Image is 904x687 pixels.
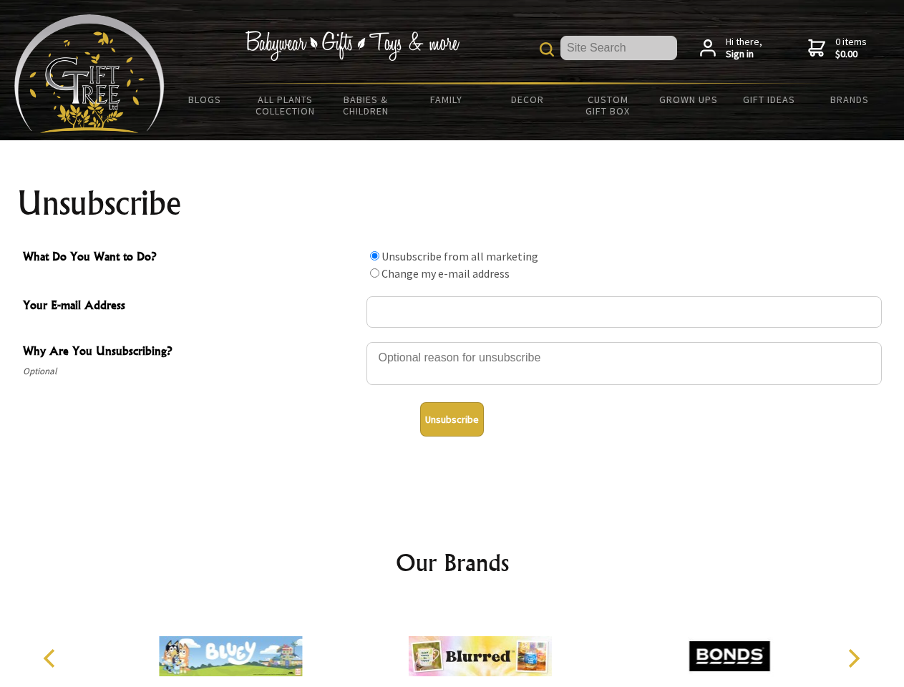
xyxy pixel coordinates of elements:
[700,36,762,61] a: Hi there,Sign in
[17,186,888,220] h1: Unsubscribe
[568,84,648,126] a: Custom Gift Box
[370,251,379,260] input: What Do You Want to Do?
[366,342,882,385] textarea: Why Are You Unsubscribing?
[246,84,326,126] a: All Plants Collection
[407,84,487,114] a: Family
[23,248,359,268] span: What Do You Want to Do?
[726,36,762,61] span: Hi there,
[835,48,867,61] strong: $0.00
[835,35,867,61] span: 0 items
[560,36,677,60] input: Site Search
[381,266,510,281] label: Change my e-mail address
[808,36,867,61] a: 0 items$0.00
[729,84,810,114] a: Gift Ideas
[14,14,165,133] img: Babyware - Gifts - Toys and more...
[29,545,876,580] h2: Our Brands
[165,84,246,114] a: BLOGS
[36,643,67,674] button: Previous
[370,268,379,278] input: What Do You Want to Do?
[366,296,882,328] input: Your E-mail Address
[726,48,762,61] strong: Sign in
[381,249,538,263] label: Unsubscribe from all marketing
[540,42,554,57] img: product search
[23,342,359,363] span: Why Are You Unsubscribing?
[487,84,568,114] a: Decor
[420,402,484,437] button: Unsubscribe
[245,31,460,61] img: Babywear - Gifts - Toys & more
[810,84,890,114] a: Brands
[326,84,407,126] a: Babies & Children
[648,84,729,114] a: Grown Ups
[837,643,869,674] button: Next
[23,363,359,380] span: Optional
[23,296,359,317] span: Your E-mail Address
